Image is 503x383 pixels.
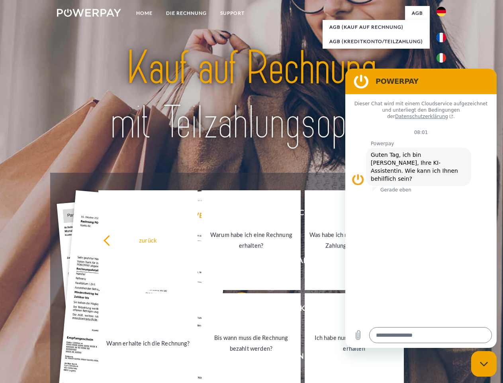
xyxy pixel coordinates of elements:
[309,229,399,251] div: Was habe ich noch offen, ist meine Zahlung eingegangen?
[323,20,430,34] a: AGB (Kauf auf Rechnung)
[57,9,121,17] img: logo-powerpay-white.svg
[345,69,497,348] iframe: Messaging-Fenster
[129,6,159,20] a: Home
[206,332,296,354] div: Bis wann muss die Rechnung bezahlt werden?
[309,332,399,354] div: Ich habe nur eine Teillieferung erhalten
[323,34,430,49] a: AGB (Kreditkonto/Teilzahlung)
[206,229,296,251] div: Warum habe ich eine Rechnung erhalten?
[436,33,446,42] img: fr
[436,53,446,63] img: it
[305,190,404,290] a: Was habe ich noch offen, ist meine Zahlung eingegangen?
[471,351,497,377] iframe: Schaltfläche zum Öffnen des Messaging-Fensters; Konversation läuft
[213,6,251,20] a: SUPPORT
[76,38,427,153] img: title-powerpay_de.svg
[436,7,446,16] img: de
[159,6,213,20] a: DIE RECHNUNG
[103,235,193,245] div: zurück
[103,338,193,348] div: Wann erhalte ich die Rechnung?
[405,6,430,20] a: agb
